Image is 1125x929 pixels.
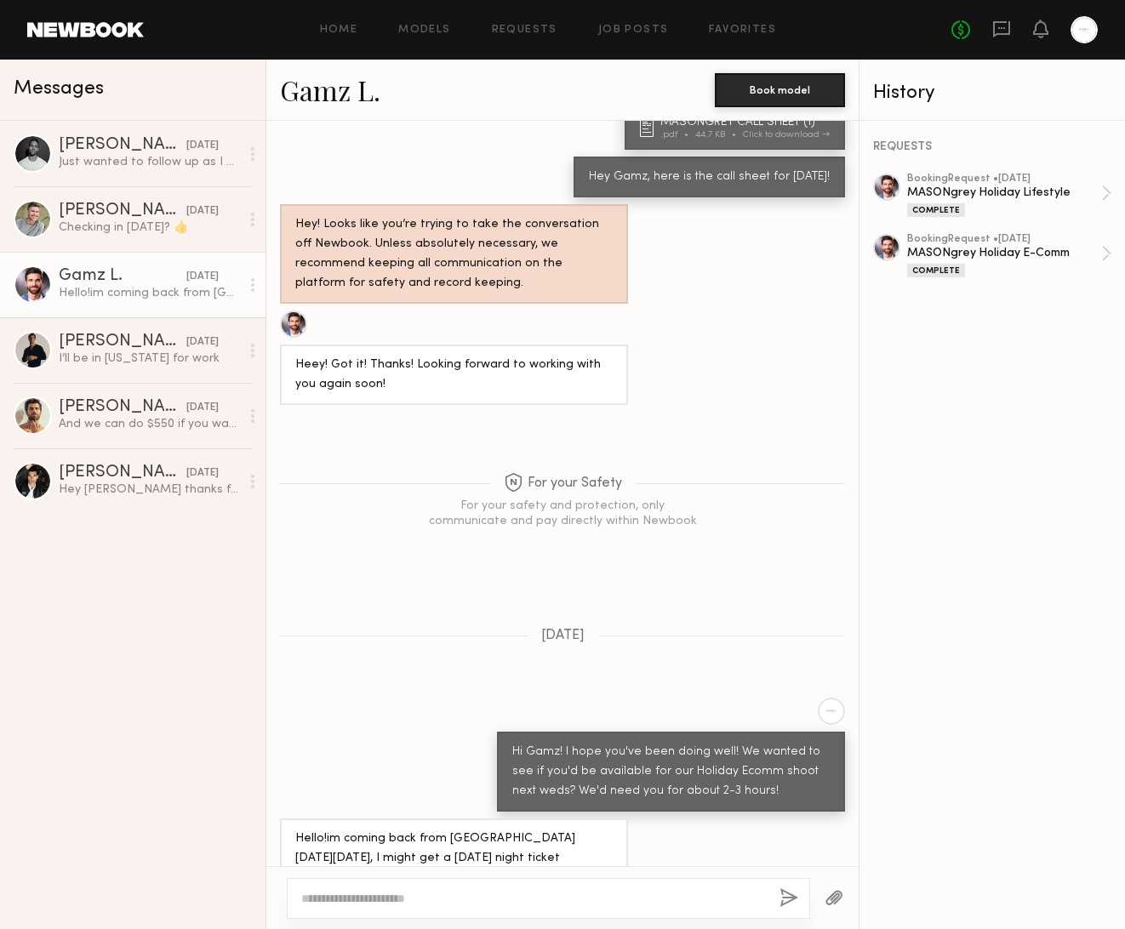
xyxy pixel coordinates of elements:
[743,130,830,140] div: Click to download
[59,285,240,301] div: Hello!im coming back from [GEOGRAPHIC_DATA] [DATE][DATE], I might get a [DATE] night ticket hypot...
[907,234,1101,245] div: booking Request • [DATE]
[295,215,613,294] div: Hey! Looks like you’re trying to take the conversation off Newbook. Unless absolutely necessary, ...
[907,203,965,217] div: Complete
[59,416,240,432] div: And we can do $550 if you want so it’s closer to your offer and not too far from what I was asking
[907,264,965,277] div: Complete
[59,464,186,482] div: [PERSON_NAME]
[59,154,240,170] div: Just wanted to follow up as I have another job asking about the 17th
[907,245,1101,261] div: MASONgrey Holiday E-Comm
[907,185,1101,201] div: MASONgrey Holiday Lifestyle
[280,71,380,108] a: Gamz L.
[186,269,219,285] div: [DATE]
[541,629,585,643] span: [DATE]
[295,829,613,888] div: Hello!im coming back from [GEOGRAPHIC_DATA] [DATE][DATE], I might get a [DATE] night ticket hypot...
[492,25,557,36] a: Requests
[186,465,219,482] div: [DATE]
[640,117,835,140] a: MASONGREY CALL SHEET (1).pdf44.7 KBClick to download
[59,399,186,416] div: [PERSON_NAME]
[907,174,1101,185] div: booking Request • [DATE]
[59,333,186,351] div: [PERSON_NAME]
[715,82,845,96] a: Book model
[715,73,845,107] button: Book model
[660,117,835,128] div: MASONGREY CALL SHEET (1)
[398,25,450,36] a: Models
[598,25,669,36] a: Job Posts
[426,499,699,529] div: For your safety and protection, only communicate and pay directly within Newbook
[320,25,358,36] a: Home
[709,25,776,36] a: Favorites
[59,202,186,219] div: [PERSON_NAME]
[660,130,695,140] div: .pdf
[186,400,219,416] div: [DATE]
[59,482,240,498] div: Hey [PERSON_NAME] thanks for reaching out. I’m out of town unfortunately until the morning of the...
[907,234,1111,277] a: bookingRequest •[DATE]MASONgrey Holiday E-CommComplete
[59,137,186,154] div: [PERSON_NAME]
[504,473,622,494] span: For your Safety
[14,79,104,99] span: Messages
[907,174,1111,217] a: bookingRequest •[DATE]MASONgrey Holiday LifestyleComplete
[695,130,743,140] div: 44.7 KB
[589,168,830,187] div: Hey Gamz, here is the call sheet for [DATE]!
[186,138,219,154] div: [DATE]
[295,356,613,395] div: Heey! Got it! Thanks! Looking forward to working with you again soon!
[186,334,219,351] div: [DATE]
[59,351,240,367] div: I’ll be in [US_STATE] for work
[512,743,830,801] div: Hi Gamz! I hope you've been doing well! We wanted to see if you'd be available for our Holiday Ec...
[873,141,1111,153] div: REQUESTS
[59,268,186,285] div: Gamz L.
[59,219,240,236] div: Checking in [DATE]? 👍
[873,83,1111,103] div: History
[186,203,219,219] div: [DATE]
